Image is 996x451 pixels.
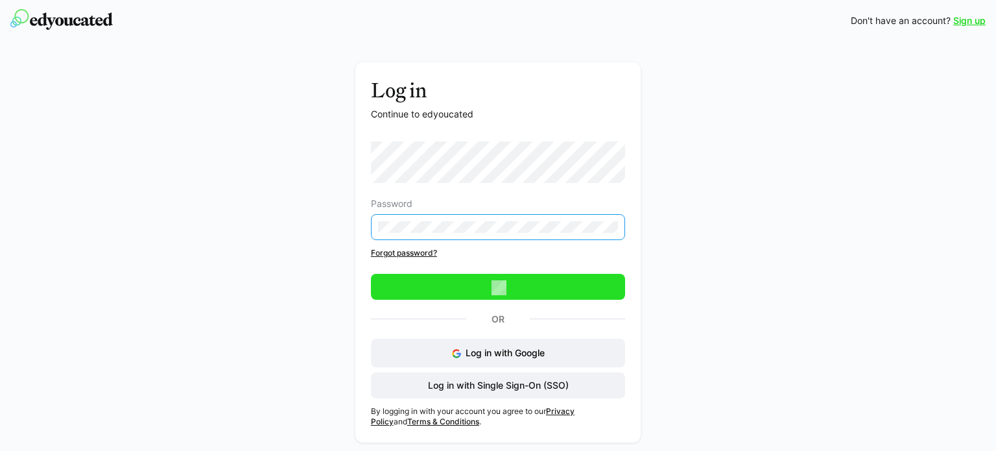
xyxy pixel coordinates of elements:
[466,347,545,358] span: Log in with Google
[371,78,625,103] h3: Log in
[371,339,625,367] button: Log in with Google
[426,379,571,392] span: Log in with Single Sign-On (SSO)
[371,406,575,426] a: Privacy Policy
[851,14,951,27] span: Don't have an account?
[371,406,625,427] p: By logging in with your account you agree to our and .
[371,372,625,398] button: Log in with Single Sign-On (SSO)
[466,310,530,328] p: Or
[371,248,625,258] a: Forgot password?
[407,417,479,426] a: Terms & Conditions
[953,14,986,27] a: Sign up
[10,9,113,30] img: edyoucated
[371,199,412,209] span: Password
[371,108,625,121] p: Continue to edyoucated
